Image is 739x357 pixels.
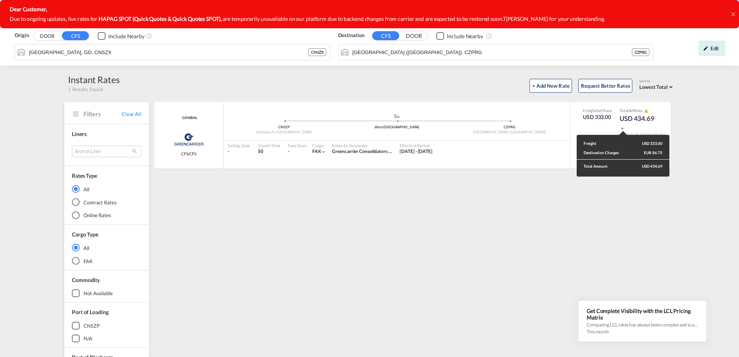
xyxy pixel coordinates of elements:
div: Destination Charges [584,150,619,155]
div: USD 333.00 [642,141,662,146]
div: EUR 86.75 [644,150,662,155]
div: USD 434.69 [642,163,669,169]
div: Freight [584,141,596,146]
div: Total Amount [577,163,608,169]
